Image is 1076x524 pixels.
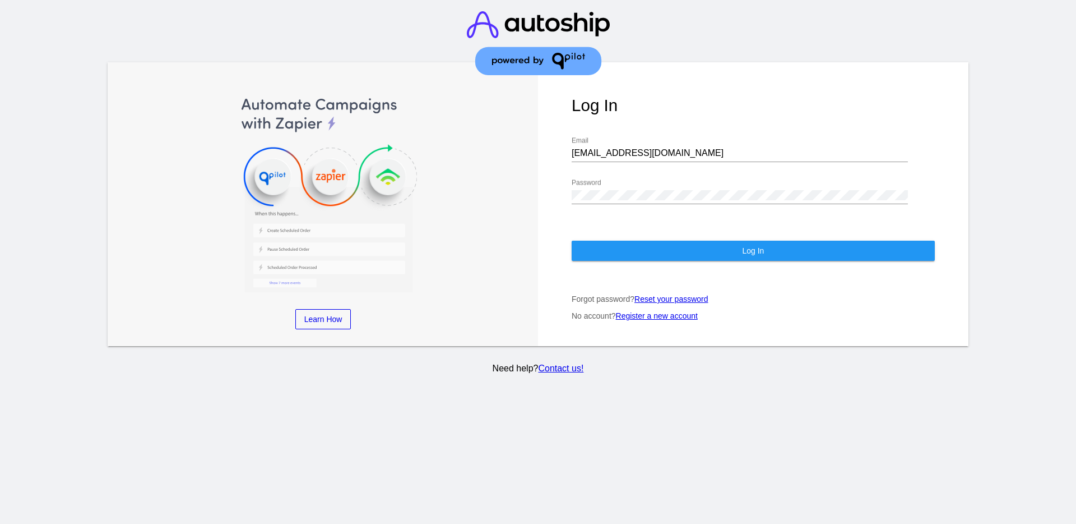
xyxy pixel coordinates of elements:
a: Contact us! [538,364,583,373]
a: Reset your password [634,295,708,304]
span: Learn How [304,315,342,324]
p: Forgot password? [572,295,935,304]
h1: Log In [572,96,935,115]
button: Log In [572,241,935,261]
span: Log In [742,246,764,255]
p: Need help? [106,364,971,374]
img: Automate Campaigns with Zapier, QPilot and Klaviyo [142,96,505,292]
p: No account? [572,311,935,320]
input: Email [572,148,908,158]
a: Register a new account [616,311,698,320]
a: Learn How [295,309,351,329]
